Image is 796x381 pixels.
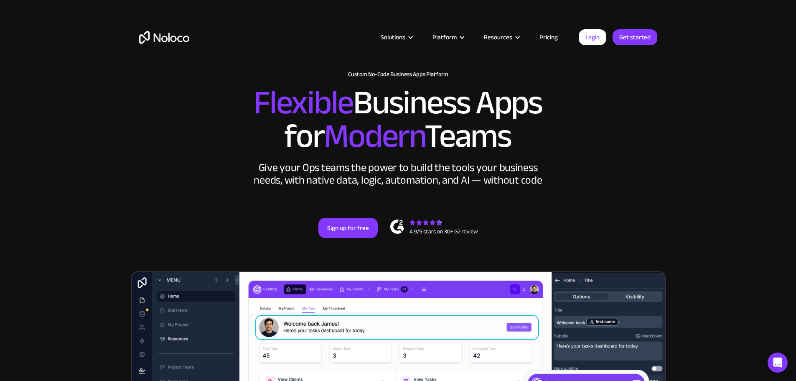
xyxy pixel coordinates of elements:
[579,29,606,45] a: Login
[613,29,657,45] a: Get started
[318,218,378,238] a: Sign up for free
[252,161,544,187] div: Give your Ops teams the power to build the tools your business needs, with native data, logic, au...
[370,32,422,43] div: Solutions
[473,32,529,43] div: Resources
[381,32,405,43] div: Solutions
[422,32,473,43] div: Platform
[254,72,353,134] span: Flexible
[139,31,189,44] a: home
[432,32,457,43] div: Platform
[768,353,788,373] div: Open Intercom Messenger
[529,32,568,43] a: Pricing
[139,86,657,153] h2: Business Apps for Teams
[484,32,512,43] div: Resources
[324,105,425,167] span: Modern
